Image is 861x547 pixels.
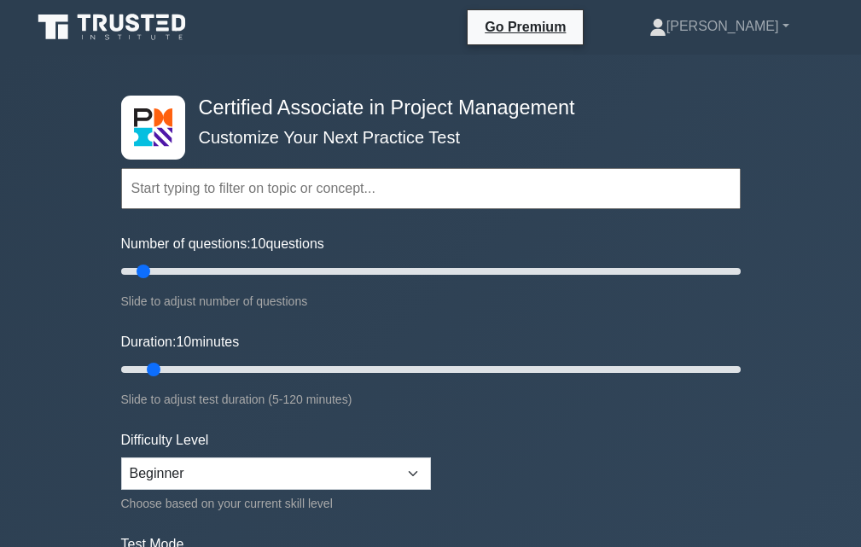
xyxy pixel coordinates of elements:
[121,493,431,514] div: Choose based on your current skill level
[121,291,741,311] div: Slide to adjust number of questions
[121,234,324,254] label: Number of questions: questions
[192,96,657,119] h4: Certified Associate in Project Management
[608,9,830,44] a: [PERSON_NAME]
[121,332,240,352] label: Duration: minutes
[121,168,741,209] input: Start typing to filter on topic or concept...
[121,389,741,410] div: Slide to adjust test duration (5-120 minutes)
[251,236,266,251] span: 10
[176,335,191,349] span: 10
[121,430,209,451] label: Difficulty Level
[474,16,576,38] a: Go Premium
